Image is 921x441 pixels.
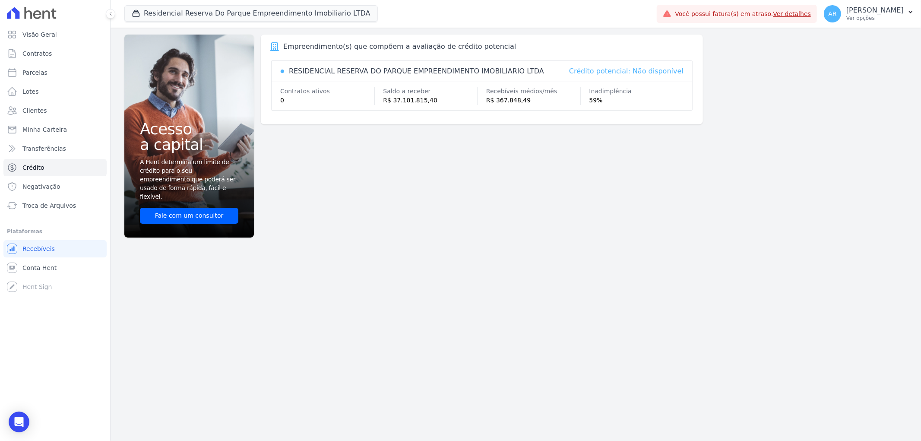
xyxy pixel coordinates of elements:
[283,41,516,52] div: Empreendimento(s) que compõem a avaliação de crédito potencial
[3,64,107,81] a: Parcelas
[22,182,60,191] span: Negativação
[22,68,47,77] span: Parcelas
[22,125,67,134] span: Minha Carteira
[3,121,107,138] a: Minha Carteira
[3,102,107,119] a: Clientes
[22,244,55,253] span: Recebíveis
[124,5,378,22] button: Residencial Reserva Do Parque Empreendimento Imobiliario LTDA
[846,6,904,15] p: [PERSON_NAME]
[589,96,684,105] div: 59%
[486,96,580,105] div: R$ 367.848,49
[3,83,107,100] a: Lotes
[280,87,374,96] div: Contratos ativos
[22,87,39,96] span: Lotes
[22,263,57,272] span: Conta Hent
[140,158,237,201] span: A Hent determina um limite de crédito para o seu empreendimento que poderá ser usado de forma ráp...
[675,10,811,19] span: Você possui fatura(s) em atraso.
[486,87,580,96] div: Recebíveis médios/mês
[3,45,107,62] a: Contratos
[22,30,57,39] span: Visão Geral
[9,412,29,432] div: Open Intercom Messenger
[22,49,52,58] span: Contratos
[140,208,238,224] a: Fale com um consultor
[569,66,684,76] div: Crédito potencial: Não disponível
[140,137,238,152] span: a capital
[7,226,103,237] div: Plataformas
[3,26,107,43] a: Visão Geral
[773,10,811,17] a: Ver detalhes
[383,96,478,105] div: R$ 37.101.815,40
[22,201,76,210] span: Troca de Arquivos
[3,197,107,214] a: Troca de Arquivos
[280,96,374,105] div: 0
[22,106,47,115] span: Clientes
[3,178,107,195] a: Negativação
[289,66,544,76] div: RESIDENCIAL RESERVA DO PARQUE EMPREENDIMENTO IMOBILIARIO LTDA
[589,87,684,96] div: Inadimplência
[817,2,921,26] button: AR [PERSON_NAME] Ver opções
[3,140,107,157] a: Transferências
[846,15,904,22] p: Ver opções
[3,159,107,176] a: Crédito
[3,240,107,257] a: Recebíveis
[22,163,44,172] span: Crédito
[383,87,478,96] div: Saldo a receber
[22,144,66,153] span: Transferências
[828,11,836,17] span: AR
[140,121,238,137] span: Acesso
[3,259,107,276] a: Conta Hent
